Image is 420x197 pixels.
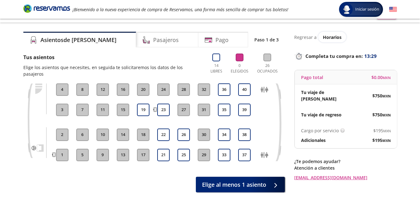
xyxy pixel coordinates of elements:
[254,36,279,43] p: Paso 1 de 3
[371,74,391,81] span: $ 0.00
[23,4,70,13] i: Brand Logo
[218,129,230,141] button: 34
[364,53,377,60] span: 13:29
[56,104,68,116] button: 3
[73,7,288,12] em: ¡Bienvenido a la nueva experiencia de compra de Reservamos, una forma más sencilla de comprar tus...
[202,181,266,189] span: Elige al menos 1 asiento
[383,129,391,133] small: MXN
[117,129,129,141] button: 14
[198,104,210,116] button: 31
[383,75,391,80] small: MXN
[56,149,68,161] button: 1
[372,137,391,143] span: $ 195
[294,174,397,181] a: [EMAIL_ADDRESS][DOMAIN_NAME]
[56,129,68,141] button: 2
[23,64,202,77] p: Elige los asientos que necesites, en seguida te solicitaremos los datos de los pasajeros
[238,83,251,96] button: 40
[97,129,109,141] button: 10
[177,149,190,161] button: 25
[229,63,250,74] p: 0 Elegidos
[382,138,391,143] small: MXN
[389,6,397,13] button: English
[56,83,68,96] button: 4
[301,111,342,118] p: Tu viaje de regreso
[198,129,210,141] button: 30
[117,104,129,116] button: 15
[294,158,397,165] p: ¿Te podemos ayudar?
[373,127,391,134] span: $ 195
[177,129,190,141] button: 26
[76,83,89,96] button: 8
[137,104,149,116] button: 19
[238,129,251,141] button: 38
[294,32,397,42] div: Regresar a ver horarios
[97,149,109,161] button: 9
[23,54,202,61] p: Tus asientos
[384,161,414,191] iframe: Messagebird Livechat Widget
[177,83,190,96] button: 28
[208,63,225,74] p: 14 Libres
[97,104,109,116] button: 11
[301,127,339,134] p: Cargo por servicio
[215,36,229,44] h4: Pago
[382,113,391,117] small: MXN
[218,83,230,96] button: 36
[198,149,210,161] button: 29
[157,83,170,96] button: 24
[137,149,149,161] button: 17
[218,104,230,116] button: 35
[238,149,251,161] button: 37
[323,34,342,40] span: Horarios
[255,63,280,74] p: 26 Ocupados
[137,83,149,96] button: 20
[353,6,382,12] span: Iniciar sesión
[382,94,391,98] small: MXN
[153,36,179,44] h4: Pasajeros
[294,165,397,171] p: Atención a clientes
[294,52,397,60] p: Completa tu compra en :
[157,149,170,161] button: 21
[76,104,89,116] button: 7
[76,149,89,161] button: 5
[177,104,190,116] button: 27
[97,83,109,96] button: 12
[157,104,170,116] button: 23
[301,89,346,102] p: Tu viaje de [PERSON_NAME]
[301,137,326,143] p: Adicionales
[23,4,70,15] a: Brand Logo
[157,129,170,141] button: 22
[218,149,230,161] button: 33
[76,129,89,141] button: 6
[117,149,129,161] button: 13
[301,74,323,81] p: Pago total
[294,34,317,40] p: Regresar a
[198,83,210,96] button: 32
[196,177,285,192] button: Elige al menos 1 asiento
[137,129,149,141] button: 18
[372,92,391,99] span: $ 750
[238,104,251,116] button: 39
[40,36,116,44] h4: Asientos de [PERSON_NAME]
[117,83,129,96] button: 16
[372,111,391,118] span: $ 750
